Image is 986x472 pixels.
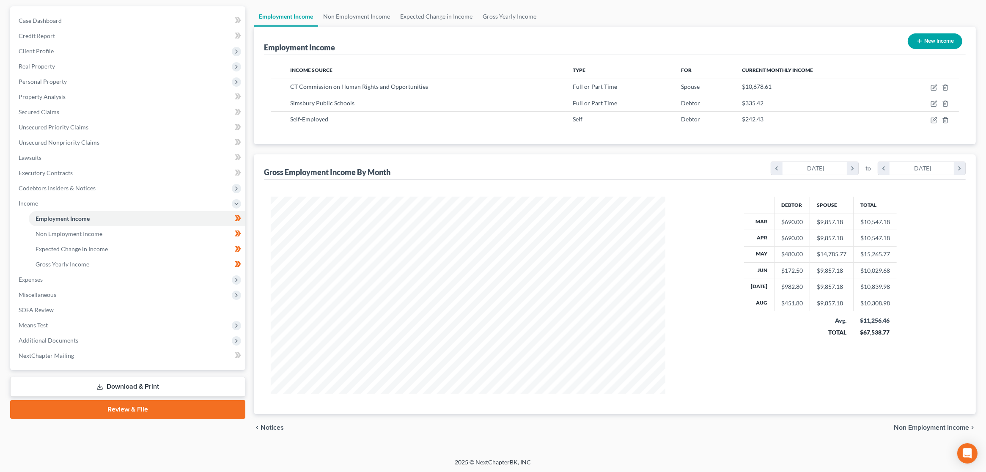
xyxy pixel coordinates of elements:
a: SOFA Review [12,302,245,318]
span: SOFA Review [19,306,54,313]
div: $9,857.18 [817,218,846,226]
button: New Income [908,33,962,49]
i: chevron_right [847,162,858,175]
td: $10,029.68 [854,263,897,279]
span: Debtor [681,99,700,107]
span: Self [573,115,582,123]
div: $9,857.18 [817,283,846,291]
span: Client Profile [19,47,54,55]
th: Spouse [810,197,854,214]
span: Unsecured Priority Claims [19,123,88,131]
div: Avg. [817,316,847,325]
span: Debtor [681,115,700,123]
a: Credit Report [12,28,245,44]
div: $9,857.18 [817,234,846,242]
a: Case Dashboard [12,13,245,28]
span: Lawsuits [19,154,41,161]
i: chevron_right [954,162,965,175]
div: $9,857.18 [817,299,846,307]
a: Gross Yearly Income [478,6,541,27]
i: chevron_left [254,424,261,431]
span: Self-Employed [290,115,328,123]
span: Income [19,200,38,207]
td: $10,547.18 [854,214,897,230]
a: Download & Print [10,377,245,397]
span: For [681,67,692,73]
th: Apr [744,230,775,246]
div: [DATE] [783,162,847,175]
td: $10,839.98 [854,279,897,295]
a: NextChapter Mailing [12,348,245,363]
span: Executory Contracts [19,169,73,176]
span: Additional Documents [19,337,78,344]
span: Credit Report [19,32,55,39]
i: chevron_left [878,162,890,175]
td: $15,265.77 [854,246,897,262]
a: Expected Change in Income [395,6,478,27]
span: Property Analysis [19,93,66,100]
span: Case Dashboard [19,17,62,24]
div: $67,538.77 [860,328,890,337]
div: [DATE] [890,162,954,175]
span: Notices [261,424,284,431]
div: $451.80 [781,299,803,307]
span: Unsecured Nonpriority Claims [19,139,99,146]
a: Executory Contracts [12,165,245,181]
i: chevron_left [771,162,783,175]
span: Expenses [19,276,43,283]
button: Non Employment Income chevron_right [894,424,976,431]
a: Lawsuits [12,150,245,165]
span: Codebtors Insiders & Notices [19,184,96,192]
span: Personal Property [19,78,67,85]
div: $172.50 [781,266,803,275]
div: $982.80 [781,283,803,291]
td: $10,547.18 [854,230,897,246]
th: [DATE] [744,279,775,295]
div: $690.00 [781,218,803,226]
a: Unsecured Priority Claims [12,120,245,135]
span: Non Employment Income [894,424,969,431]
div: $11,256.46 [860,316,890,325]
span: Simsbury Public Schools [290,99,354,107]
button: chevron_left Notices [254,424,284,431]
div: $14,785.77 [817,250,846,258]
a: Property Analysis [12,89,245,104]
div: Gross Employment Income By Month [264,167,390,177]
span: $335.42 [742,99,764,107]
span: Miscellaneous [19,291,56,298]
span: Means Test [19,321,48,329]
a: Review & File [10,400,245,419]
td: $10,308.98 [854,295,897,311]
span: Real Property [19,63,55,70]
span: to [865,164,871,173]
div: Open Intercom Messenger [957,443,978,464]
div: Employment Income [264,42,335,52]
span: Income Source [290,67,332,73]
span: Expected Change in Income [36,245,108,252]
span: Secured Claims [19,108,59,115]
a: Non Employment Income [29,226,245,241]
a: Unsecured Nonpriority Claims [12,135,245,150]
a: Gross Yearly Income [29,257,245,272]
a: Expected Change in Income [29,241,245,257]
th: Jun [744,263,775,279]
th: Aug [744,295,775,311]
i: chevron_right [969,424,976,431]
span: Current Monthly Income [742,67,813,73]
span: NextChapter Mailing [19,352,74,359]
th: May [744,246,775,262]
th: Debtor [775,197,810,214]
a: Non Employment Income [318,6,395,27]
span: Type [573,67,585,73]
a: Secured Claims [12,104,245,120]
span: $10,678.61 [742,83,772,90]
div: $690.00 [781,234,803,242]
div: TOTAL [817,328,847,337]
div: $480.00 [781,250,803,258]
span: CT Commission on Human Rights and Opportunities [290,83,428,90]
a: Employment Income [254,6,318,27]
span: $242.43 [742,115,764,123]
th: Total [854,197,897,214]
a: Employment Income [29,211,245,226]
span: Full or Part Time [573,83,617,90]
